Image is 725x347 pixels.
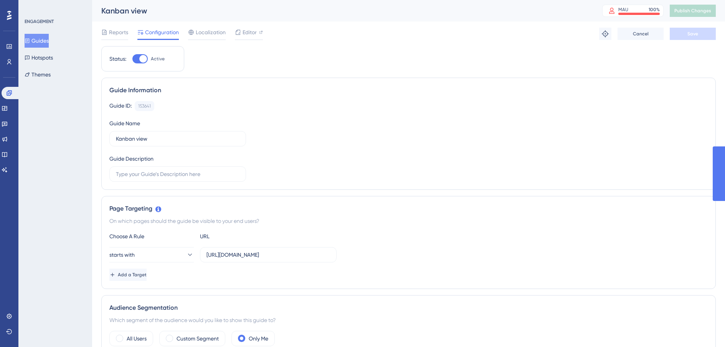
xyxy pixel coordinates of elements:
div: Status: [109,54,126,63]
span: Configuration [145,28,179,37]
span: Save [687,31,698,37]
span: Localization [196,28,226,37]
button: Add a Target [109,269,147,281]
span: Cancel [633,31,649,37]
span: Add a Target [118,272,147,278]
div: Kanban view [101,5,583,16]
span: Publish Changes [674,8,711,14]
div: Guide ID: [109,101,132,111]
div: ENGAGEMENT [25,18,54,25]
button: Cancel [618,28,664,40]
label: Only Me [249,334,268,343]
div: On which pages should the guide be visible to your end users? [109,216,708,226]
button: Themes [25,68,51,81]
div: Guide Name [109,119,140,128]
span: starts with [109,250,135,259]
span: Active [151,56,165,62]
div: URL [200,232,284,241]
input: Type your Guide’s Description here [116,170,239,178]
div: Guide Description [109,154,154,163]
span: Reports [109,28,128,37]
button: Save [670,28,716,40]
div: Which segment of the audience would you like to show this guide to? [109,315,708,325]
button: Publish Changes [670,5,716,17]
div: Audience Segmentation [109,303,708,312]
input: Type your Guide’s Name here [116,134,239,143]
div: Page Targeting [109,204,708,213]
div: MAU [618,7,628,13]
label: Custom Segment [177,334,219,343]
div: 153641 [138,103,151,109]
button: starts with [109,247,194,262]
span: Editor [243,28,257,37]
label: All Users [127,334,147,343]
div: Guide Information [109,86,708,95]
button: Guides [25,34,49,48]
input: yourwebsite.com/path [206,251,330,259]
div: Choose A Rule [109,232,194,241]
div: 100 % [649,7,660,13]
iframe: UserGuiding AI Assistant Launcher [693,317,716,340]
button: Hotspots [25,51,53,65]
